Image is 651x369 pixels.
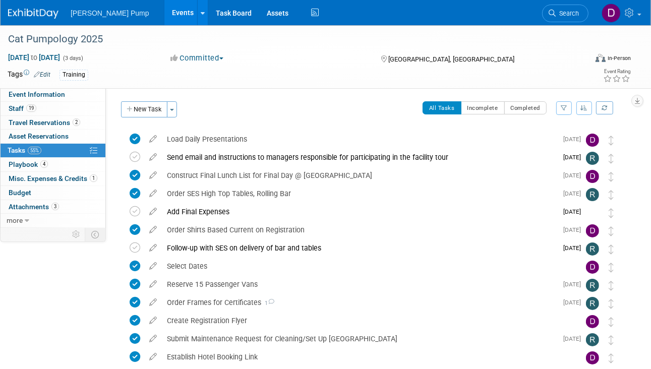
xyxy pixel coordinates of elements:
[586,279,599,292] img: Robert Lega
[609,226,614,236] i: Move task
[563,136,586,143] span: [DATE]
[144,207,162,216] a: edit
[1,130,105,143] a: Asset Reservations
[90,174,97,182] span: 1
[1,88,105,101] a: Event Information
[389,55,515,63] span: [GEOGRAPHIC_DATA], [GEOGRAPHIC_DATA]
[586,242,599,256] img: Robert Lega
[162,131,557,148] div: Load Daily Presentations
[28,147,41,154] span: 55%
[609,244,614,254] i: Move task
[144,189,162,198] a: edit
[121,101,167,117] button: New Task
[1,172,105,186] a: Misc. Expenses & Credits1
[51,203,59,210] span: 3
[609,335,614,345] i: Move task
[9,160,48,168] span: Playbook
[162,203,557,220] div: Add Final Expenses
[162,294,557,311] div: Order Frames for Certificates
[563,335,586,342] span: [DATE]
[596,101,613,114] a: Refresh
[603,69,630,74] div: Event Rating
[563,154,586,161] span: [DATE]
[162,312,566,329] div: Create Registration Flyer
[586,134,599,147] img: Del Ritz
[144,352,162,361] a: edit
[144,298,162,307] a: edit
[162,239,557,257] div: Follow-up with SES on delivery of bar and tables
[607,54,631,62] div: In-Person
[586,152,599,165] img: Robert Lega
[144,153,162,162] a: edit
[162,276,557,293] div: Reserve 15 Passenger Vans
[8,146,41,154] span: Tasks
[609,154,614,163] i: Move task
[144,334,162,343] a: edit
[563,299,586,306] span: [DATE]
[1,214,105,227] a: more
[609,172,614,181] i: Move task
[1,200,105,214] a: Attachments3
[8,9,58,19] img: ExhibitDay
[563,244,586,252] span: [DATE]
[7,216,23,224] span: more
[609,299,614,309] i: Move task
[162,185,557,202] div: Order SES High Top Tables, Rolling Bar
[162,149,557,166] div: Send email and instructions to managers responsible for participating in the facility tour
[586,224,599,237] img: Del Ritz
[563,190,586,197] span: [DATE]
[73,118,80,126] span: 2
[586,170,599,183] img: Del Ritz
[9,189,31,197] span: Budget
[586,261,599,274] img: Del Ritz
[40,160,48,168] span: 4
[609,263,614,272] i: Move task
[144,135,162,144] a: edit
[162,330,557,347] div: Submit Maintenance Request for Cleaning/Set Up [GEOGRAPHIC_DATA]
[34,71,50,78] a: Edit
[1,144,105,157] a: Tasks55%
[85,228,106,241] td: Toggle Event Tabs
[1,158,105,171] a: Playbook4
[563,172,586,179] span: [DATE]
[609,136,614,145] i: Move task
[609,353,614,363] i: Move task
[563,281,586,288] span: [DATE]
[563,208,586,215] span: [DATE]
[167,53,227,64] button: Committed
[542,5,588,22] a: Search
[556,10,579,17] span: Search
[62,55,83,61] span: (3 days)
[586,188,599,201] img: Robert Lega
[144,171,162,180] a: edit
[9,174,97,182] span: Misc. Expenses & Credits
[609,281,614,290] i: Move task
[162,348,566,365] div: Establish Hotel Booking Link
[9,118,80,127] span: Travel Reservations
[563,226,586,233] span: [DATE]
[261,300,274,306] span: 1
[609,317,614,327] i: Move task
[596,54,606,62] img: Format-Inperson.png
[9,132,69,140] span: Asset Reservations
[586,297,599,310] img: Robert Lega
[60,70,88,80] div: Training
[162,258,566,275] div: Select Dates
[144,316,162,325] a: edit
[602,4,621,23] img: Del Ritz
[1,186,105,200] a: Budget
[9,104,36,112] span: Staff
[1,116,105,130] a: Travel Reservations2
[586,315,599,328] img: Del Ritz
[9,90,65,98] span: Event Information
[1,102,105,115] a: Staff19
[9,203,59,211] span: Attachments
[423,101,461,114] button: All Tasks
[461,101,505,114] button: Incomplete
[504,101,547,114] button: Completed
[609,190,614,200] i: Move task
[71,9,149,17] span: [PERSON_NAME] Pump
[609,208,614,218] i: Move task
[8,53,61,62] span: [DATE] [DATE]
[26,104,36,112] span: 19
